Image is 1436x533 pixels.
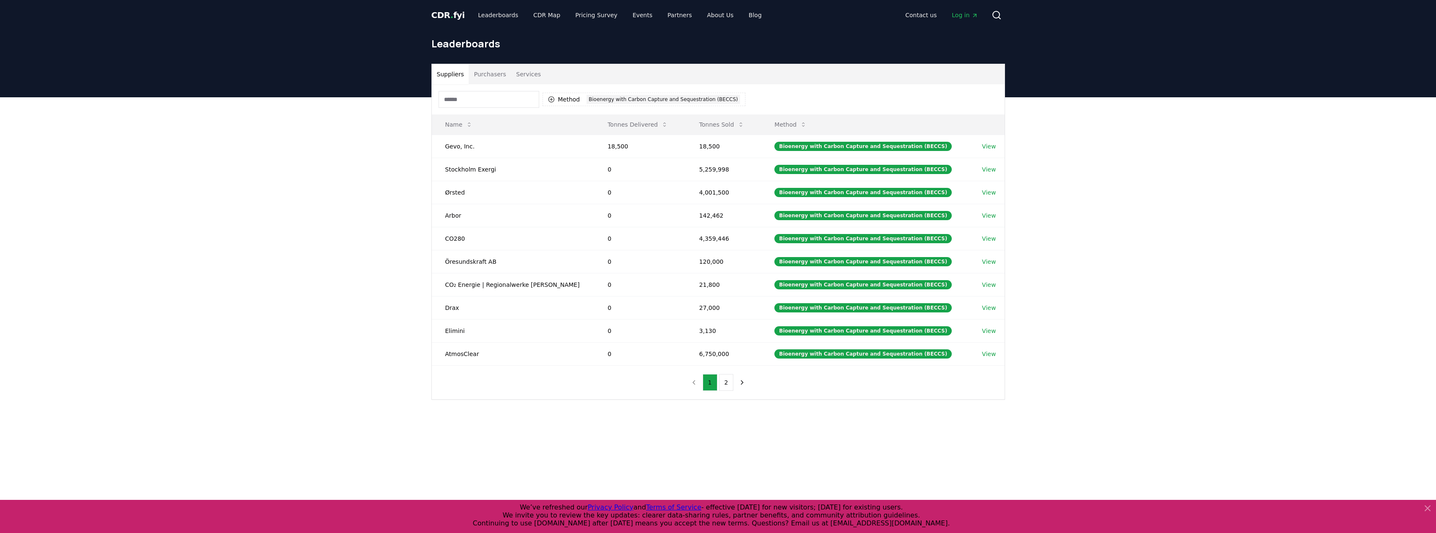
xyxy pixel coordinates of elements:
[432,204,595,227] td: Arbor
[686,273,761,296] td: 21,800
[432,135,595,158] td: Gevo, Inc.
[594,227,686,250] td: 0
[774,142,952,151] div: Bioenergy with Carbon Capture and Sequestration (BECCS)
[735,374,749,391] button: next page
[982,281,996,289] a: View
[693,116,751,133] button: Tonnes Sold
[431,9,465,21] a: CDR.fyi
[982,257,996,266] a: View
[952,11,978,19] span: Log in
[686,319,761,342] td: 3,130
[982,188,996,197] a: View
[686,204,761,227] td: 142,462
[471,8,525,23] a: Leaderboards
[982,165,996,174] a: View
[774,234,952,243] div: Bioenergy with Carbon Capture and Sequestration (BECCS)
[594,250,686,273] td: 0
[594,342,686,365] td: 0
[700,8,740,23] a: About Us
[898,8,984,23] nav: Main
[661,8,699,23] a: Partners
[626,8,659,23] a: Events
[898,8,943,23] a: Contact us
[774,165,952,174] div: Bioenergy with Carbon Capture and Sequestration (BECCS)
[432,319,595,342] td: Elimini
[945,8,984,23] a: Log in
[432,64,469,84] button: Suppliers
[439,116,479,133] button: Name
[686,342,761,365] td: 6,750,000
[982,142,996,151] a: View
[982,304,996,312] a: View
[450,10,453,20] span: .
[774,349,952,359] div: Bioenergy with Carbon Capture and Sequestration (BECCS)
[471,8,768,23] nav: Main
[686,227,761,250] td: 4,359,446
[511,64,546,84] button: Services
[982,350,996,358] a: View
[601,116,675,133] button: Tonnes Delivered
[686,250,761,273] td: 120,000
[431,37,1005,50] h1: Leaderboards
[686,135,761,158] td: 18,500
[432,250,595,273] td: Öresundskraft AB
[768,116,813,133] button: Method
[982,211,996,220] a: View
[432,158,595,181] td: Stockholm Exergi
[432,181,595,204] td: Ørsted
[742,8,769,23] a: Blog
[594,204,686,227] td: 0
[774,188,952,197] div: Bioenergy with Carbon Capture and Sequestration (BECCS)
[982,234,996,243] a: View
[774,257,952,266] div: Bioenergy with Carbon Capture and Sequestration (BECCS)
[432,273,595,296] td: CO₂ Energie | Regionalwerke [PERSON_NAME]
[469,64,511,84] button: Purchasers
[432,296,595,319] td: Drax
[594,319,686,342] td: 0
[594,135,686,158] td: 18,500
[432,342,595,365] td: AtmosClear
[543,93,746,106] button: MethodBioenergy with Carbon Capture and Sequestration (BECCS)
[527,8,567,23] a: CDR Map
[594,158,686,181] td: 0
[774,326,952,335] div: Bioenergy with Carbon Capture and Sequestration (BECCS)
[594,296,686,319] td: 0
[569,8,624,23] a: Pricing Survey
[686,181,761,204] td: 4,001,500
[431,10,465,20] span: CDR fyi
[774,280,952,289] div: Bioenergy with Carbon Capture and Sequestration (BECCS)
[686,158,761,181] td: 5,259,998
[703,374,717,391] button: 1
[719,374,734,391] button: 2
[432,227,595,250] td: CO280
[594,273,686,296] td: 0
[587,95,740,104] div: Bioenergy with Carbon Capture and Sequestration (BECCS)
[982,327,996,335] a: View
[594,181,686,204] td: 0
[774,211,952,220] div: Bioenergy with Carbon Capture and Sequestration (BECCS)
[686,296,761,319] td: 27,000
[774,303,952,312] div: Bioenergy with Carbon Capture and Sequestration (BECCS)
